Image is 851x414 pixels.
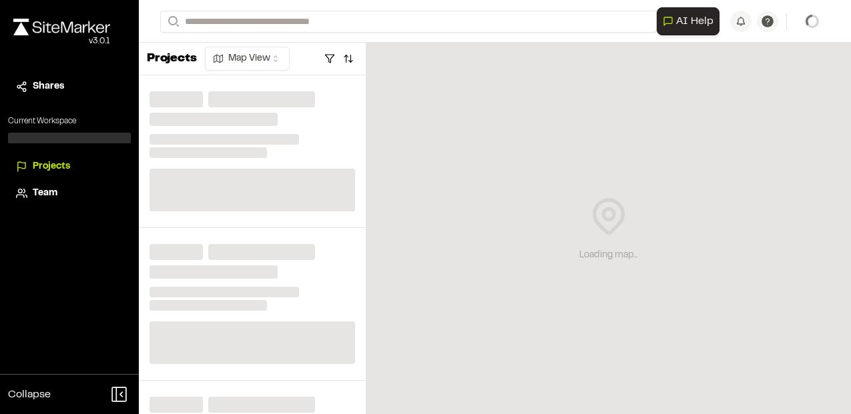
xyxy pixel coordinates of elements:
div: Open AI Assistant [657,7,725,35]
button: Open AI Assistant [657,7,720,35]
img: rebrand.png [13,19,110,35]
div: Oh geez...please don't... [13,35,110,47]
button: Search [160,11,184,33]
span: Shares [33,79,64,94]
a: Projects [16,159,123,174]
a: Shares [16,79,123,94]
span: Projects [33,159,70,174]
a: Team [16,186,123,201]
p: Projects [147,50,197,68]
span: AI Help [676,13,714,29]
div: Loading map... [579,248,637,263]
span: Collapse [8,387,51,403]
span: Team [33,186,57,201]
p: Current Workspace [8,115,131,127]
